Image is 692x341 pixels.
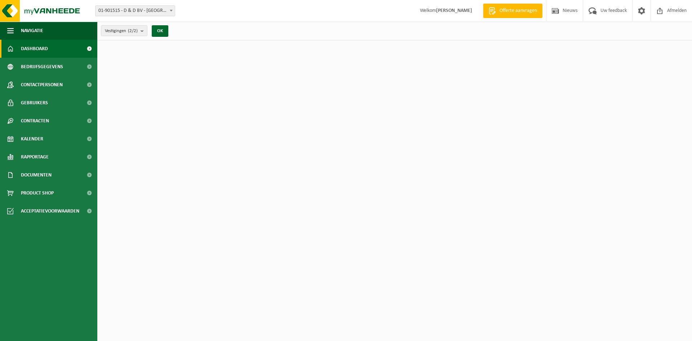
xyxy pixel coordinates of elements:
[128,29,138,33] count: (2/2)
[21,112,49,130] span: Contracten
[21,58,63,76] span: Bedrijfsgegevens
[21,166,52,184] span: Documenten
[95,5,175,16] span: 01-901515 - D & D BV - RUMBEKE
[21,22,43,40] span: Navigatie
[105,26,138,36] span: Vestigingen
[21,76,63,94] span: Contactpersonen
[96,6,175,16] span: 01-901515 - D & D BV - RUMBEKE
[21,184,54,202] span: Product Shop
[21,130,43,148] span: Kalender
[21,94,48,112] span: Gebruikers
[21,148,49,166] span: Rapportage
[101,25,147,36] button: Vestigingen(2/2)
[483,4,542,18] a: Offerte aanvragen
[152,25,168,37] button: OK
[21,40,48,58] span: Dashboard
[498,7,539,14] span: Offerte aanvragen
[21,202,79,220] span: Acceptatievoorwaarden
[436,8,472,13] strong: [PERSON_NAME]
